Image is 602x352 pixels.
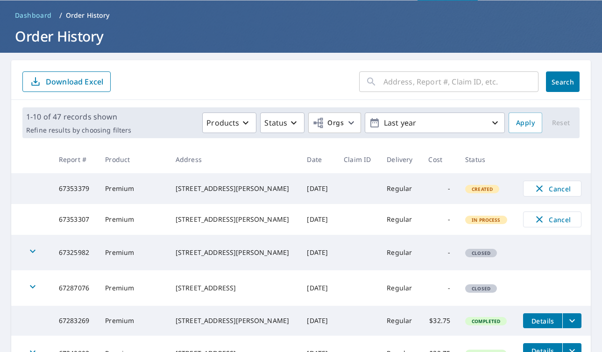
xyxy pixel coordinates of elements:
td: 67325982 [51,235,98,270]
td: 67287076 [51,270,98,306]
th: Cost [421,146,458,173]
td: Regular [379,204,421,235]
p: Order History [66,11,110,20]
td: Premium [98,235,168,270]
div: [STREET_ADDRESS][PERSON_NAME] [176,316,292,325]
span: Orgs [312,117,344,129]
button: Orgs [308,113,361,133]
td: Regular [379,270,421,306]
div: [STREET_ADDRESS] [176,283,292,293]
td: Regular [379,173,421,204]
button: detailsBtn-67283269 [523,313,562,328]
td: [DATE] [299,235,336,270]
th: Delivery [379,146,421,173]
td: 67283269 [51,306,98,336]
td: Premium [98,173,168,204]
li: / [59,10,62,21]
span: Closed [466,285,496,292]
p: Refine results by choosing filters [26,126,131,134]
td: Premium [98,306,168,336]
p: Products [206,117,239,128]
span: Closed [466,250,496,256]
th: Product [98,146,168,173]
th: Date [299,146,336,173]
td: Premium [98,270,168,306]
td: Premium [98,204,168,235]
td: [DATE] [299,173,336,204]
span: Cancel [533,214,572,225]
span: Cancel [533,183,572,194]
td: 67353379 [51,173,98,204]
div: [STREET_ADDRESS][PERSON_NAME] [176,248,292,257]
span: Search [553,77,572,86]
span: Created [466,186,498,192]
td: [DATE] [299,204,336,235]
p: Last year [380,115,489,131]
td: Regular [379,306,421,336]
button: Products [202,113,256,133]
span: Details [529,317,557,325]
th: Address [168,146,300,173]
h1: Order History [11,27,591,46]
td: - [421,204,458,235]
span: In Process [466,217,506,223]
td: - [421,173,458,204]
span: Completed [466,318,506,324]
div: [STREET_ADDRESS][PERSON_NAME] [176,184,292,193]
span: Apply [516,117,535,129]
button: Status [260,113,305,133]
button: Last year [365,113,505,133]
td: Regular [379,235,421,270]
th: Claim ID [336,146,379,173]
td: 67353307 [51,204,98,235]
p: Status [264,117,287,128]
button: Cancel [523,181,581,197]
div: [STREET_ADDRESS][PERSON_NAME] [176,215,292,224]
th: Report # [51,146,98,173]
p: 1-10 of 47 records shown [26,111,131,122]
button: Search [546,71,580,92]
td: - [421,270,458,306]
a: Dashboard [11,8,56,23]
span: Dashboard [15,11,52,20]
th: Status [458,146,516,173]
td: [DATE] [299,306,336,336]
button: Cancel [523,211,581,227]
td: [DATE] [299,270,336,306]
td: - [421,235,458,270]
button: filesDropdownBtn-67283269 [562,313,581,328]
td: $32.75 [421,306,458,336]
nav: breadcrumb [11,8,591,23]
button: Apply [509,113,542,133]
button: Download Excel [22,71,111,92]
p: Download Excel [46,77,103,87]
input: Address, Report #, Claim ID, etc. [383,69,538,95]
